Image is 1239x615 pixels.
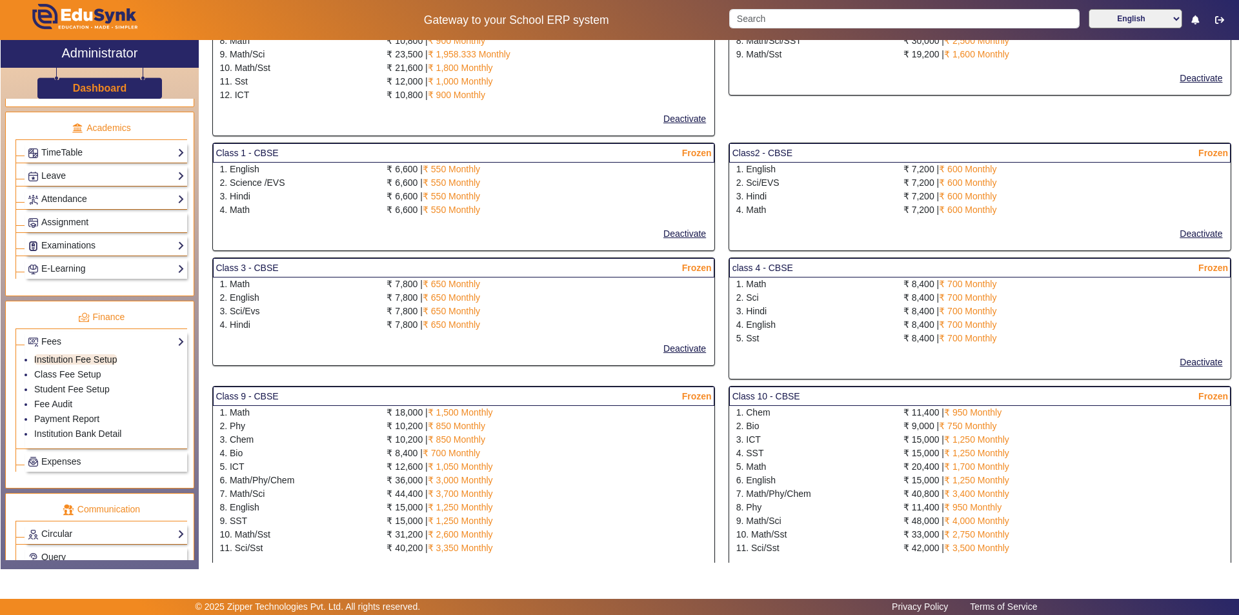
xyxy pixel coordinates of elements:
[729,203,896,217] div: 4. Math
[729,487,896,501] div: 7. Math/Phy/Chem
[380,541,714,555] div: ₹ 40,200 |
[317,14,716,27] h5: Gateway to your School ERP system
[944,489,1009,499] span: ₹ 3,400 Monthly
[213,176,380,190] div: 2. Science /EVS
[213,501,380,514] div: 8. English
[729,474,896,487] div: 6. English
[1178,354,1224,370] button: Deactivate
[213,75,380,88] div: 11. Sst
[63,504,74,516] img: communication.png
[380,474,714,487] div: ₹ 36,000 |
[28,454,185,469] a: Expenses
[729,143,1231,163] mat-card-header: Class2 - CBSE
[1198,390,1228,403] span: Frozen
[963,598,1043,615] a: Terms of Service
[15,310,187,324] p: Finance
[729,419,896,433] div: 2. Bio
[28,457,38,467] img: Payroll.png
[682,390,712,403] span: Frozen
[944,475,1009,485] span: ₹ 1,250 Monthly
[213,474,380,487] div: 6. Math/Phy/Chem
[729,528,896,541] div: 10. Math/Sst
[213,447,380,460] div: 4. Bio
[896,305,1231,318] div: ₹ 8,400 |
[896,501,1231,514] div: ₹ 11,400 |
[34,399,72,409] a: Fee Audit
[213,514,380,528] div: 9. SST
[729,190,896,203] div: 3. Hindi
[729,305,896,318] div: 3. Hindi
[896,447,1231,460] div: ₹ 15,000 |
[380,48,714,61] div: ₹ 23,500 |
[213,190,380,203] div: 3. Hindi
[939,306,996,316] span: ₹ 700 Monthly
[380,406,714,419] div: ₹ 18,000 |
[896,460,1231,474] div: ₹ 20,400 |
[896,277,1231,291] div: ₹ 8,400 |
[939,177,996,188] span: ₹ 600 Monthly
[213,406,380,419] div: 1. Math
[729,387,1231,406] mat-card-header: Class 10 - CBSE
[939,164,996,174] span: ₹ 600 Monthly
[939,421,996,431] span: ₹ 750 Monthly
[72,81,128,95] a: Dashboard
[682,146,712,160] span: Frozen
[729,258,1231,277] mat-card-header: class 4 - CBSE
[196,600,421,614] p: © 2025 Zipper Technologies Pvt. Ltd. All rights reserved.
[944,461,1009,472] span: ₹ 1,700 Monthly
[896,487,1231,501] div: ₹ 40,800 |
[380,88,714,102] div: ₹ 10,800 |
[428,475,493,485] span: ₹ 3,000 Monthly
[41,456,81,467] span: Expenses
[729,163,896,176] div: 1. English
[428,63,493,73] span: ₹ 1,800 Monthly
[213,48,380,61] div: 9. Math/Sci
[213,528,380,541] div: 10. Math/Sst
[213,419,380,433] div: 2. Phy
[662,226,707,242] button: Deactivate
[896,332,1231,345] div: ₹ 8,400 |
[896,474,1231,487] div: ₹ 15,000 |
[380,514,714,528] div: ₹ 15,000 |
[73,82,127,94] h3: Dashboard
[944,502,1002,512] span: ₹ 950 Monthly
[428,529,493,539] span: ₹ 2,600 Monthly
[380,460,714,474] div: ₹ 12,600 |
[662,341,707,357] button: Deactivate
[28,550,185,565] a: Query
[896,406,1231,419] div: ₹ 11,400 |
[213,277,380,291] div: 1. Math
[729,332,896,345] div: 5. Sst
[428,502,493,512] span: ₹ 1,250 Monthly
[428,35,485,46] span: ₹ 900 Monthly
[428,543,493,553] span: ₹ 3,350 Monthly
[213,61,380,75] div: 10. Math/Sst
[213,387,714,406] mat-card-header: Class 9 - CBSE
[896,190,1231,203] div: ₹ 7,200 |
[428,407,493,418] span: ₹ 1,500 Monthly
[428,49,510,59] span: ₹ 1,958.333 Monthly
[380,277,714,291] div: ₹ 7,800 |
[380,203,714,217] div: ₹ 6,600 |
[213,305,380,318] div: 3. Sci/Evs
[896,318,1231,332] div: ₹ 8,400 |
[729,406,896,419] div: 1. Chem
[380,163,714,176] div: ₹ 6,600 |
[28,553,38,563] img: Support-tickets.png
[380,501,714,514] div: ₹ 15,000 |
[41,217,88,227] span: Assignment
[944,35,1009,46] span: ₹ 2,500 Monthly
[939,292,996,303] span: ₹ 700 Monthly
[1198,146,1228,160] span: Frozen
[213,318,380,332] div: 4. Hindi
[896,433,1231,447] div: ₹ 15,000 |
[1178,70,1224,86] button: Deactivate
[896,176,1231,190] div: ₹ 7,200 |
[380,34,714,48] div: ₹ 10,800 |
[423,177,480,188] span: ₹ 550 Monthly
[896,34,1231,48] div: ₹ 30,000 |
[423,279,480,289] span: ₹ 650 Monthly
[944,434,1009,445] span: ₹ 1,250 Monthly
[896,514,1231,528] div: ₹ 48,000 |
[428,461,493,472] span: ₹ 1,050 Monthly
